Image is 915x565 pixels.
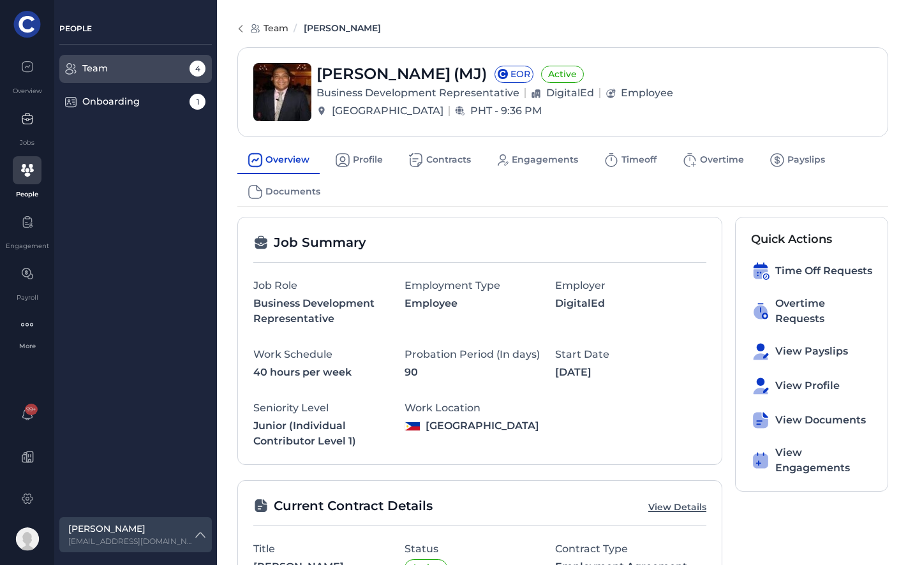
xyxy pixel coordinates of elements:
[265,185,320,198] span: Documents
[253,278,392,293] div: Job Role
[648,496,706,515] a: View Details
[274,233,366,252] span: Job Summary
[68,536,193,547] label: sallison@digitaled.com
[787,153,825,166] span: Payslips
[253,418,392,449] span: Junior (Individual Contributor Level 1)
[398,147,481,174] a: Contracts
[751,376,872,395] a: View Profile
[751,445,872,476] a: View Engagements
[555,541,694,557] div: Contract Type
[555,347,694,362] div: Start Date
[59,24,92,33] span: PEOPLE
[751,342,872,361] a: View Payslips
[405,418,543,434] span: [GEOGRAPHIC_DATA]
[672,147,754,174] a: Overtime
[426,153,471,166] span: Contracts
[555,296,694,311] span: DigitalEd
[648,501,706,513] span: View Details
[486,147,588,174] a: Engagements
[20,138,34,147] div: Jobs
[237,147,320,174] a: Overview
[253,400,392,416] div: Seniority Level
[190,94,205,110] span: 1
[25,404,38,415] span: 99+
[253,63,311,121] img: Avatar
[555,278,694,293] div: Employer
[775,296,872,327] span: Overtime Requests
[316,103,443,119] div: [GEOGRAPHIC_DATA]
[405,400,543,416] div: Work Location
[405,365,543,380] span: 90
[510,68,530,81] span: EOR
[353,153,383,166] span: Profile
[751,233,872,247] h4: Quick Actions
[751,411,872,430] a: View Documents
[775,445,872,476] span: View Engagements
[555,365,694,380] span: [DATE]
[621,85,673,101] span: Employee
[253,347,392,362] div: Work Schedule
[775,263,872,279] span: Time Off Requests
[13,86,42,96] div: Overview
[316,65,487,84] h4: [PERSON_NAME]
[405,347,543,362] div: Probation Period (In days)
[621,153,657,166] span: Timeoff
[405,296,543,311] span: Employee
[237,179,331,206] a: Documents
[265,153,309,166] span: Overview
[541,66,584,83] span: Active
[700,153,744,166] span: Overtime
[82,95,176,109] div: Onboarding
[253,365,392,380] span: 40 hours per week
[759,147,835,174] a: Payslips
[751,296,872,327] a: Overtime Requests
[253,541,392,557] div: Title
[190,61,205,77] span: 4
[6,241,49,251] div: Engagement
[253,296,392,327] span: Business Development Representative
[751,261,872,281] a: Time Off Requests
[264,20,288,36] span: Team
[16,189,38,199] div: People
[325,147,393,174] a: Profile
[405,541,543,557] div: Status
[512,153,578,166] span: Engagements
[82,62,176,76] div: Team
[775,344,848,359] span: View Payslips
[250,20,288,36] a: Team
[304,20,381,36] a: [PERSON_NAME]
[405,278,543,293] div: Employment Type
[405,422,420,431] img: ph.png
[470,103,542,119] span: PHT - 9:36 PM
[17,293,38,302] div: Payroll
[274,496,433,515] span: Current Contract Details
[593,147,667,174] a: Timeoff
[316,85,519,101] div: Business Development Representative
[775,413,866,428] span: View Documents
[454,64,487,83] span: (MJ)
[775,378,840,393] span: View Profile
[546,85,594,101] span: DigitalEd
[5,341,49,351] div: More
[68,522,193,536] label: [PERSON_NAME]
